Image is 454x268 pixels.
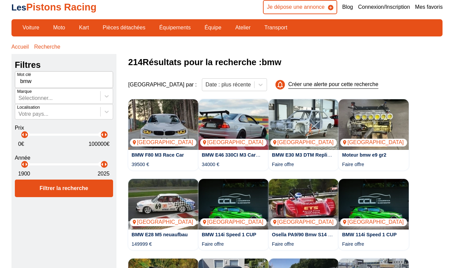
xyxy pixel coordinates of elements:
input: Mot clé [15,71,113,88]
a: Pièces détachées [98,22,150,33]
p: Faire offre [272,161,294,168]
a: BMW E30 M3 DTM Replica Chassi Certificat FIA[GEOGRAPHIC_DATA] [269,99,339,150]
span: notifications [276,80,286,89]
p: 149999 € [132,241,152,247]
p: Créer une alerte pour cette recherche [288,81,378,88]
p: Année [15,154,113,162]
p: Mot clé [17,72,31,78]
a: Kart [75,22,93,33]
span: Les [11,3,26,12]
input: MarqueSélectionner... [19,95,20,101]
h1: 214 Résultats pour la recherche : bmw [128,54,443,70]
p: [GEOGRAPHIC_DATA] [200,218,267,226]
p: Filtres [15,59,113,71]
p: arrow_right [102,131,110,139]
p: [GEOGRAPHIC_DATA] [130,218,197,226]
p: Prix [15,124,113,132]
img: BMW E46 330CI M3 Carbon Umbau Wertgutachten [198,99,269,150]
p: arrow_left [98,131,106,139]
a: BMW E46 330CI M3 Carbon Umbau Wertgutachten[GEOGRAPHIC_DATA] [198,99,269,150]
a: BMW F80 M3 Race Car[GEOGRAPHIC_DATA] [128,99,198,150]
a: Moteur bmw e9 gr2[GEOGRAPHIC_DATA] [339,99,409,150]
p: 0 € [18,140,24,148]
a: BMW 114i Speed 1 CUP[GEOGRAPHIC_DATA] [198,179,269,230]
p: [GEOGRAPHIC_DATA] [340,139,407,146]
a: Moto [49,22,70,33]
p: arrow_left [19,160,27,168]
p: arrow_right [102,160,110,168]
p: arrow_right [22,160,30,168]
p: arrow_left [19,131,27,139]
input: Votre pays... [19,111,20,117]
p: Marque [17,88,32,95]
p: 34000 € [202,161,219,168]
p: Faire offre [342,161,364,168]
img: BMW 114i Speed 1 CUP [198,179,269,230]
p: [GEOGRAPHIC_DATA] [270,218,337,226]
a: Recherche [34,43,60,51]
img: BMW E28 M5 neuaufbau [128,179,198,230]
p: Faire offre [342,241,364,247]
a: Accueil [11,43,29,51]
p: 1900 [18,170,30,178]
p: arrow_left [98,160,106,168]
p: [GEOGRAPHIC_DATA] par : [128,81,197,88]
a: LesPistons Racing [11,2,97,12]
a: BMW E46 330CI M3 Carbon Umbau Wertgutachten [202,152,318,158]
p: Localisation [17,104,40,110]
a: Atelier [231,22,255,33]
p: arrow_right [22,131,30,139]
a: Transport [260,22,292,33]
a: BMW F80 M3 Race Car [132,152,184,158]
a: Équipe [200,22,226,33]
a: BMW 114i Speed 1 CUP [342,232,397,237]
img: BMW E30 M3 DTM Replica Chassi Certificat FIA [269,99,339,150]
p: Faire offre [272,241,294,247]
p: 100000 € [88,140,109,148]
p: [GEOGRAPHIC_DATA] [270,139,337,146]
p: [GEOGRAPHIC_DATA] [340,218,407,226]
img: BMW 114i Speed 1 CUP [339,179,409,230]
a: BMW 114i Speed 1 CUP [202,232,257,237]
p: [GEOGRAPHIC_DATA] [200,139,267,146]
div: Filtrer la recherche [15,180,113,197]
a: Connexion/Inscription [358,3,410,11]
p: 2025 [98,170,110,178]
a: Mes favoris [415,3,443,11]
img: Moteur bmw e9 gr2 [339,99,409,150]
a: BMW 114i Speed 1 CUP[GEOGRAPHIC_DATA] [339,179,409,230]
a: Osella PA9/90 Bmw S14 DTM 2500 [272,232,351,237]
p: Faire offre [202,241,224,247]
a: Équipements [155,22,195,33]
a: Blog [342,3,353,11]
a: Voiture [18,22,44,33]
img: BMW F80 M3 Race Car [128,99,198,150]
img: Osella PA9/90 Bmw S14 DTM 2500 [269,179,339,230]
p: 39500 € [132,161,149,168]
a: Osella PA9/90 Bmw S14 DTM 2500[GEOGRAPHIC_DATA] [269,179,339,230]
p: [GEOGRAPHIC_DATA] [130,139,197,146]
a: Moteur bmw e9 gr2 [342,152,386,158]
a: BMW E30 M3 DTM Replica Chassi Certificat FIA [272,152,382,158]
a: BMW E28 M5 neuaufbau [132,232,188,237]
a: BMW E28 M5 neuaufbau[GEOGRAPHIC_DATA] [128,179,198,230]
